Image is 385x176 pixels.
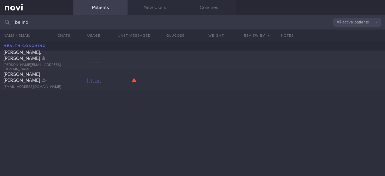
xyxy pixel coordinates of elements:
button: Last Messaged [114,29,155,42]
button: Glucose [155,29,196,42]
div: [EMAIL_ADDRESS][DOMAIN_NAME] [4,85,70,89]
span: [PERSON_NAME] [PERSON_NAME] [4,72,40,83]
div: [PERSON_NAME][EMAIL_ADDRESS][DOMAIN_NAME] [4,63,70,72]
span: [PERSON_NAME], [PERSON_NAME] [4,50,41,61]
button: All active patients [333,18,381,27]
button: Review By [236,29,277,42]
div: Usage [73,29,114,42]
div: Notes [277,29,385,42]
button: Chats [49,29,73,42]
button: Weight [196,29,236,42]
